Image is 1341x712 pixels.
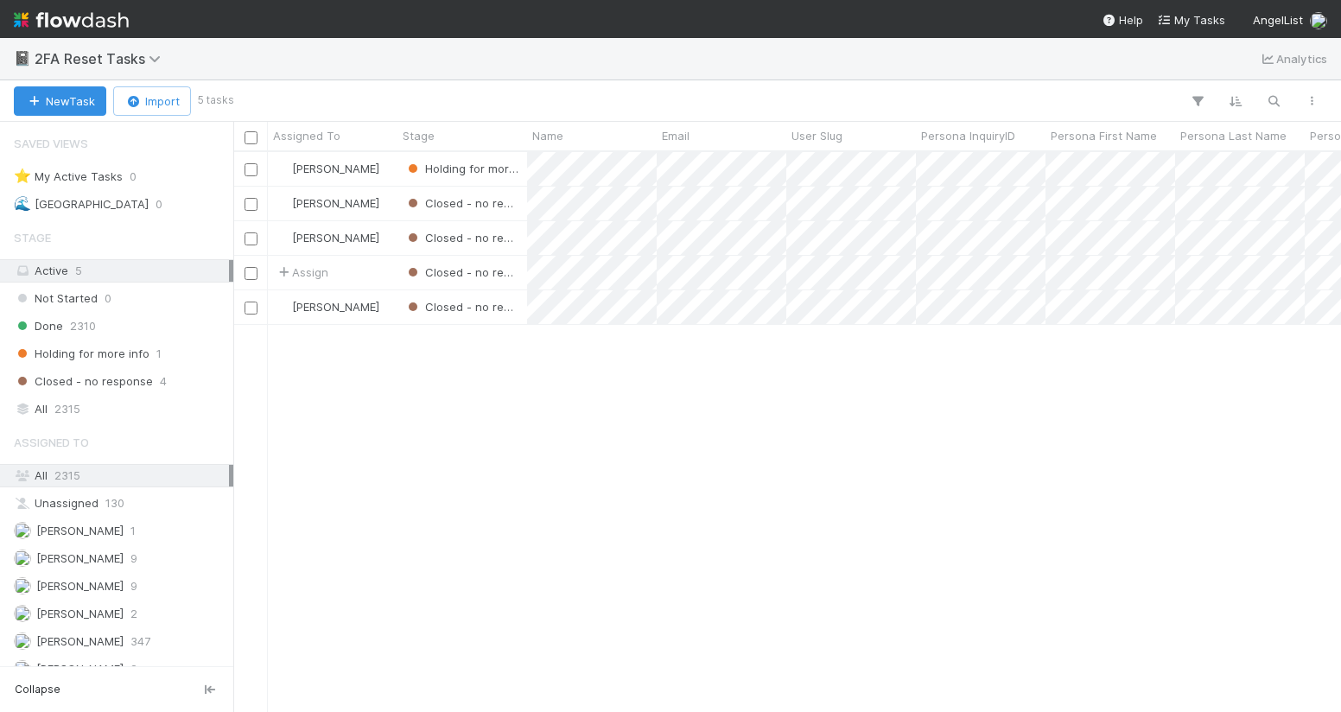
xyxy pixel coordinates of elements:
span: 1 [156,343,162,365]
a: My Tasks [1157,11,1225,29]
span: 2 [130,658,137,680]
span: 9 [130,548,137,569]
span: Not Started [14,288,98,309]
span: [PERSON_NAME] [36,662,124,676]
span: 1 [130,520,136,542]
div: Help [1102,11,1143,29]
span: Stage [14,220,51,255]
span: Closed - no response [404,196,543,210]
span: Name [532,127,563,144]
span: AngelList [1253,13,1303,27]
img: avatar_ec94f6e9-05c5-4d36-a6c8-d0cea77c3c29.png [276,300,289,314]
input: Toggle Row Selected [245,302,257,315]
span: 2 [130,603,137,625]
span: Closed - no response [404,265,543,279]
span: 2FA Reset Tasks [35,50,169,67]
img: avatar_b18de8e2-1483-4e81-aa60-0a3d21592880.png [14,605,31,622]
small: 5 tasks [198,92,234,108]
span: Stage [403,127,435,144]
img: avatar_5d51780c-77ad-4a9d-a6ed-b88b2c284079.png [1310,12,1327,29]
span: [PERSON_NAME] [36,524,124,537]
span: [PERSON_NAME] [292,196,379,210]
span: 347 [130,631,150,652]
span: Saved Views [14,126,88,161]
div: All [14,398,229,420]
span: [PERSON_NAME] [36,607,124,620]
span: 9 [130,575,137,597]
span: 130 [105,493,124,514]
span: Holding for more info [404,162,540,175]
img: avatar_a8b9208c-77c1-4b07-b461-d8bc701f972e.png [14,633,31,650]
span: [PERSON_NAME] [36,551,124,565]
div: [GEOGRAPHIC_DATA] [14,194,149,215]
img: avatar_ec94f6e9-05c5-4d36-a6c8-d0cea77c3c29.png [276,231,289,245]
input: Toggle Row Selected [245,232,257,245]
span: Closed - no response [404,231,543,245]
span: 4 [160,371,167,392]
span: Email [662,127,690,144]
img: avatar_b467e446-68e1-4310-82a7-76c532dc3f4b.png [14,660,31,677]
span: [PERSON_NAME] [36,579,124,593]
span: Assigned To [14,425,89,460]
span: Holding for more info [14,343,149,365]
div: Closed - no response [404,298,518,315]
div: Closed - no response [404,229,518,246]
div: Closed - no response [404,264,518,281]
span: Persona Last Name [1180,127,1287,144]
span: Persona InquiryID [921,127,1015,144]
input: Toggle Row Selected [245,198,257,211]
span: Done [14,315,63,337]
div: [PERSON_NAME] [275,298,379,315]
img: avatar_a2647de5-9415-4215-9880-ea643ac47f2f.png [14,522,31,539]
span: Assign [275,264,328,281]
span: 📓 [14,51,31,66]
div: All [14,465,229,486]
img: avatar_d6b50140-ca82-482e-b0bf-854821fc5d82.png [14,577,31,594]
input: Toggle All Rows Selected [245,131,257,144]
span: [PERSON_NAME] [292,231,379,245]
span: ⭐ [14,168,31,183]
div: Unassigned [14,493,229,514]
span: 2315 [54,468,80,482]
img: avatar_12dd09bb-393f-4edb-90ff-b12147216d3f.png [14,550,31,567]
span: [PERSON_NAME] [36,634,124,648]
span: 2310 [70,315,96,337]
div: [PERSON_NAME] [275,194,379,212]
div: [PERSON_NAME] [275,160,379,177]
span: Persona First Name [1051,127,1157,144]
span: 0 [130,166,137,188]
span: Closed - no response [404,300,543,314]
a: Analytics [1259,48,1327,69]
button: NewTask [14,86,106,116]
span: My Tasks [1157,13,1225,27]
button: Import [113,86,191,116]
span: 0 [156,194,162,215]
span: Closed - no response [14,371,153,392]
div: My Active Tasks [14,166,123,188]
img: avatar_26a72cff-d2f6-445f-be4d-79d164590882.png [276,162,289,175]
span: [PERSON_NAME] [292,162,379,175]
div: Holding for more info [404,160,518,177]
input: Toggle Row Selected [245,163,257,176]
span: [PERSON_NAME] [292,300,379,314]
div: Active [14,260,229,282]
span: User Slug [791,127,842,144]
div: Closed - no response [404,194,518,212]
span: Assigned To [273,127,340,144]
img: logo-inverted-e16ddd16eac7371096b0.svg [14,5,129,35]
span: 🌊 [14,196,31,211]
input: Toggle Row Selected [245,267,257,280]
div: [PERSON_NAME] [275,229,379,246]
span: 0 [105,288,111,309]
span: Collapse [15,682,60,697]
img: avatar_a8b9208c-77c1-4b07-b461-d8bc701f972e.png [276,196,289,210]
span: 5 [75,264,82,277]
span: 2315 [54,398,80,420]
